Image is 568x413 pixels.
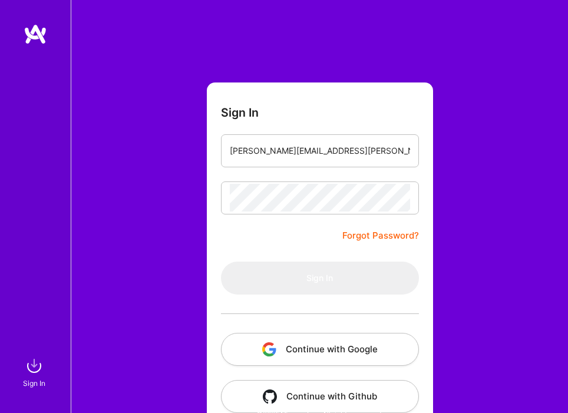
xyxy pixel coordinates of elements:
[230,137,410,165] input: Email...
[221,262,419,295] button: Sign In
[22,354,46,378] img: sign in
[24,24,47,45] img: logo
[263,389,277,404] img: icon
[262,342,276,356] img: icon
[221,380,419,413] button: Continue with Github
[23,378,45,389] div: Sign In
[221,333,419,366] button: Continue with Google
[25,354,46,389] a: sign inSign In
[221,106,259,120] h3: Sign In
[342,229,419,243] a: Forgot Password?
